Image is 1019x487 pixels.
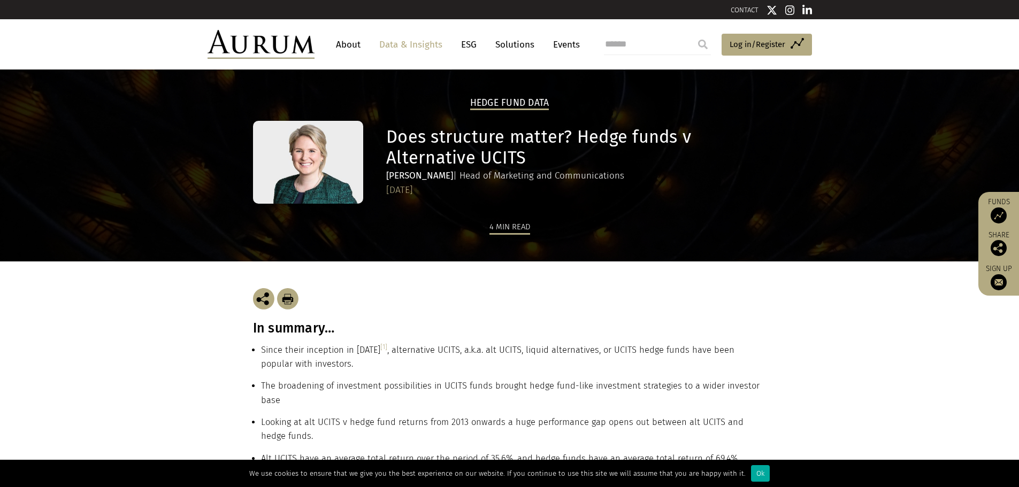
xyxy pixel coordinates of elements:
[261,379,767,415] li: The broadening of investment possibilities in UCITS funds brought hedge fund-like investment stra...
[456,35,482,55] a: ESG
[277,288,298,310] img: Download Article
[692,34,714,55] input: Submit
[767,5,777,16] img: Twitter icon
[490,35,540,55] a: Solutions
[208,30,315,59] img: Aurum
[261,343,767,380] li: Since their inception in [DATE] , alternative UCITS, a.k.a. alt UCITS, liquid alternatives, or UC...
[386,127,763,168] h1: Does structure matter? Hedge funds v Alternative UCITS
[730,38,785,51] span: Log in/Register
[548,35,580,55] a: Events
[261,415,767,452] li: Looking at alt UCITS v hedge fund returns from 2013 onwards a huge performance gap opens out betw...
[489,220,530,235] div: 4 min read
[261,452,767,474] li: Alt UCITS have an average total return over the period of 35.6%, and hedge funds have an average ...
[253,320,767,336] h3: In summary…
[331,35,366,55] a: About
[380,343,387,351] a: [1]
[751,465,770,482] div: Ok
[991,207,1007,223] img: Access Funds
[785,5,795,16] img: Instagram icon
[984,264,1014,290] a: Sign up
[984,231,1014,256] div: Share
[991,274,1007,290] img: Sign up to our newsletter
[802,5,812,16] img: Linkedin icon
[991,240,1007,256] img: Share this post
[722,34,812,56] a: Log in/Register
[374,35,448,55] a: Data & Insights
[253,288,274,310] img: Share this post
[470,97,549,110] h2: Hedge Fund Data
[386,168,763,183] div: | Head of Marketing and Communications
[731,6,758,14] a: CONTACT
[984,197,1014,223] a: Funds
[386,183,763,198] div: [DATE]
[386,170,453,181] strong: [PERSON_NAME]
